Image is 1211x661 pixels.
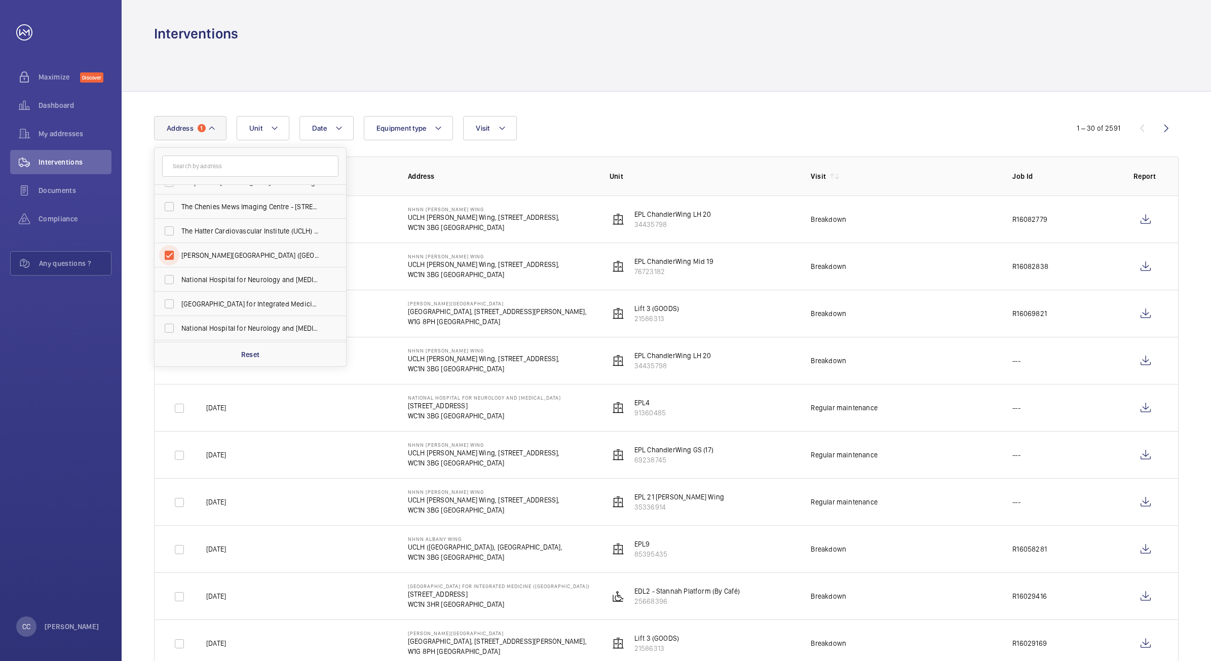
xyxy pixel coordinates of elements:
[408,599,590,609] p: WC1N 3HR [GEOGRAPHIC_DATA]
[312,124,327,132] span: Date
[634,492,725,502] p: EPL 21 [PERSON_NAME] Wing
[1012,450,1020,460] p: ---
[634,209,711,219] p: EPL ChandlerWing LH 20
[181,202,321,212] span: The Chenies Mews Imaging Centre - [STREET_ADDRESS]
[364,116,453,140] button: Equipment type
[408,589,590,599] p: [STREET_ADDRESS]
[408,300,587,306] p: [PERSON_NAME][GEOGRAPHIC_DATA]
[408,495,560,505] p: UCLH [PERSON_NAME] Wing, [STREET_ADDRESS],
[408,448,560,458] p: UCLH [PERSON_NAME] Wing, [STREET_ADDRESS],
[154,24,238,43] h1: Interventions
[80,72,103,83] span: Discover
[1012,403,1020,413] p: ---
[634,586,740,596] p: EDL2 - Stannah Platform (By Café)
[206,544,226,554] p: [DATE]
[408,411,561,421] p: WC1N 3BG [GEOGRAPHIC_DATA]
[167,124,194,132] span: Address
[241,349,260,360] p: Reset
[408,269,560,280] p: WC1N 3BG [GEOGRAPHIC_DATA]
[299,116,354,140] button: Date
[408,583,590,589] p: [GEOGRAPHIC_DATA] for Integrated Medicine ([GEOGRAPHIC_DATA])
[206,403,226,413] p: [DATE]
[408,206,560,212] p: NHNN [PERSON_NAME] Wing
[1012,261,1048,271] p: R16082838
[612,543,624,555] img: elevator.svg
[634,266,713,277] p: 76723182
[408,259,560,269] p: UCLH [PERSON_NAME] Wing, [STREET_ADDRESS],
[634,398,666,408] p: EPL4
[612,355,624,367] img: elevator.svg
[634,256,713,266] p: EPL ChandlerWing Mid 19
[811,497,877,507] div: Regular maintenance
[1012,171,1117,181] p: Job Id
[612,590,624,602] img: platform_lift.svg
[811,171,826,181] p: Visit
[408,489,560,495] p: NHNN [PERSON_NAME] Wing
[181,250,321,260] span: [PERSON_NAME][GEOGRAPHIC_DATA] ([GEOGRAPHIC_DATA]) - [STREET_ADDRESS][PERSON_NAME]
[39,129,111,139] span: My addresses
[181,323,321,333] span: National Hospital for Neurology and [MEDICAL_DATA] - [STREET_ADDRESS]
[162,155,338,177] input: Search by address
[634,219,711,229] p: 34435798
[811,450,877,460] div: Regular maintenance
[408,401,561,411] p: [STREET_ADDRESS]
[249,124,262,132] span: Unit
[811,544,846,554] div: Breakdown
[39,157,111,167] span: Interventions
[612,260,624,273] img: elevator.svg
[408,364,560,374] p: WC1N 3BG [GEOGRAPHIC_DATA]
[634,643,679,653] p: 21586313
[206,450,226,460] p: [DATE]
[198,124,206,132] span: 1
[237,116,289,140] button: Unit
[408,442,560,448] p: NHNN [PERSON_NAME] Wing
[181,226,321,236] span: The Hatter Cardiovascular Institute (UCLH) - [STREET_ADDRESS]
[408,222,560,232] p: WC1N 3BG [GEOGRAPHIC_DATA]
[811,261,846,271] div: Breakdown
[476,124,489,132] span: Visit
[408,630,587,636] p: [PERSON_NAME][GEOGRAPHIC_DATA]
[39,258,111,268] span: Any questions ?
[634,633,679,643] p: Lift 3 (GOODS)
[1012,214,1047,224] p: R16082779
[1077,123,1120,133] div: 1 – 30 of 2591
[811,308,846,319] div: Breakdown
[811,356,846,366] div: Breakdown
[39,100,111,110] span: Dashboard
[634,539,667,549] p: EPL9
[408,354,560,364] p: UCLH [PERSON_NAME] Wing, [STREET_ADDRESS],
[206,591,226,601] p: [DATE]
[39,72,80,82] span: Maximize
[408,542,562,552] p: UCLH ([GEOGRAPHIC_DATA]), [GEOGRAPHIC_DATA],
[634,303,679,314] p: Lift 3 (GOODS)
[45,621,99,632] p: [PERSON_NAME]
[610,171,795,181] p: Unit
[408,646,587,656] p: W1G 8PH [GEOGRAPHIC_DATA]
[634,445,713,455] p: EPL ChandlerWing GS (17)
[206,497,226,507] p: [DATE]
[612,449,624,461] img: elevator.svg
[634,549,667,559] p: 85395435
[1012,497,1020,507] p: ---
[811,403,877,413] div: Regular maintenance
[811,591,846,601] div: Breakdown
[376,124,427,132] span: Equipment type
[612,307,624,320] img: elevator.svg
[408,395,561,401] p: National Hospital for Neurology and [MEDICAL_DATA]
[634,351,711,361] p: EPL ChandlerWing LH 20
[408,536,562,542] p: NHNN Albany Wing
[408,636,587,646] p: [GEOGRAPHIC_DATA], [STREET_ADDRESS][PERSON_NAME],
[1012,638,1047,648] p: R16029169
[612,496,624,508] img: elevator.svg
[634,314,679,324] p: 21586313
[634,455,713,465] p: 69238745
[1012,356,1020,366] p: ---
[1012,544,1047,554] p: R16058281
[408,552,562,562] p: WC1N 3BG [GEOGRAPHIC_DATA]
[408,317,587,327] p: W1G 8PH [GEOGRAPHIC_DATA]
[39,185,111,196] span: Documents
[612,213,624,225] img: elevator.svg
[634,596,740,606] p: 25668396
[408,458,560,468] p: WC1N 3BG [GEOGRAPHIC_DATA]
[811,214,846,224] div: Breakdown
